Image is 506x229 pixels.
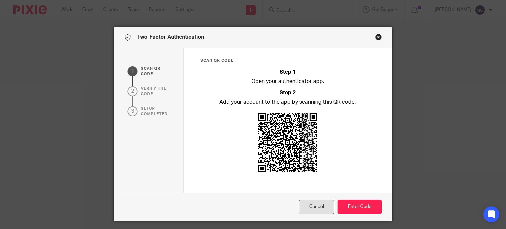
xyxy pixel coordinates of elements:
h2: Step 2 [280,89,296,97]
div: 1 [127,66,137,76]
h3: Scan qr code [200,58,376,63]
p: Add your account to the app by scanning this QR code. [219,98,356,106]
h2: Step 1 [280,68,296,76]
p: Setup completed [141,106,170,117]
img: QR code [254,109,321,176]
button: Enter Code [338,200,382,214]
p: Scan qr code [141,66,170,77]
button: Cancel [299,200,334,214]
p: Open your authenticator app. [251,78,324,85]
div: 2 [127,86,137,96]
span: Two-Factor Authentication [137,34,204,40]
div: 3 [127,106,137,116]
button: Close modal [375,34,382,40]
p: verify the code [141,86,170,97]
